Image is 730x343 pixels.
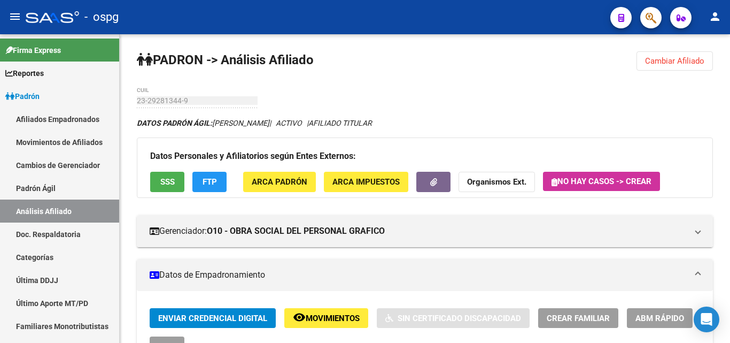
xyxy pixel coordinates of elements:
mat-panel-title: Gerenciador: [150,225,687,237]
button: SSS [150,172,184,192]
button: FTP [192,172,227,192]
button: ABM Rápido [627,308,693,328]
div: Open Intercom Messenger [694,307,719,332]
mat-icon: person [709,10,721,23]
span: ABM Rápido [635,314,684,323]
button: Enviar Credencial Digital [150,308,276,328]
button: ARCA Padrón [243,172,316,192]
button: Movimientos [284,308,368,328]
button: Organismos Ext. [459,172,535,192]
button: Sin Certificado Discapacidad [377,308,530,328]
mat-icon: menu [9,10,21,23]
span: Cambiar Afiliado [645,56,704,66]
button: Crear Familiar [538,308,618,328]
h3: Datos Personales y Afiliatorios según Entes Externos: [150,149,700,164]
span: [PERSON_NAME] [137,119,269,127]
span: AFILIADO TITULAR [308,119,372,127]
span: Sin Certificado Discapacidad [398,314,521,323]
mat-expansion-panel-header: Gerenciador:O10 - OBRA SOCIAL DEL PERSONAL GRAFICO [137,215,713,247]
span: - ospg [84,5,119,29]
strong: O10 - OBRA SOCIAL DEL PERSONAL GRAFICO [207,225,385,237]
span: ARCA Impuestos [332,178,400,187]
span: Reportes [5,67,44,79]
strong: PADRON -> Análisis Afiliado [137,52,314,67]
button: No hay casos -> Crear [543,172,660,191]
mat-expansion-panel-header: Datos de Empadronamiento [137,259,713,291]
span: Movimientos [306,314,360,323]
span: Firma Express [5,44,61,56]
mat-icon: remove_red_eye [293,311,306,324]
button: ARCA Impuestos [324,172,408,192]
span: FTP [203,178,217,187]
strong: Organismos Ext. [467,178,526,187]
span: No hay casos -> Crear [552,177,651,186]
span: Enviar Credencial Digital [158,314,267,323]
mat-panel-title: Datos de Empadronamiento [150,269,687,281]
button: Cambiar Afiliado [636,51,713,71]
span: ARCA Padrón [252,178,307,187]
span: Padrón [5,90,40,102]
span: SSS [160,178,175,187]
span: Crear Familiar [547,314,610,323]
i: | ACTIVO | [137,119,372,127]
strong: DATOS PADRÓN ÁGIL: [137,119,212,127]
